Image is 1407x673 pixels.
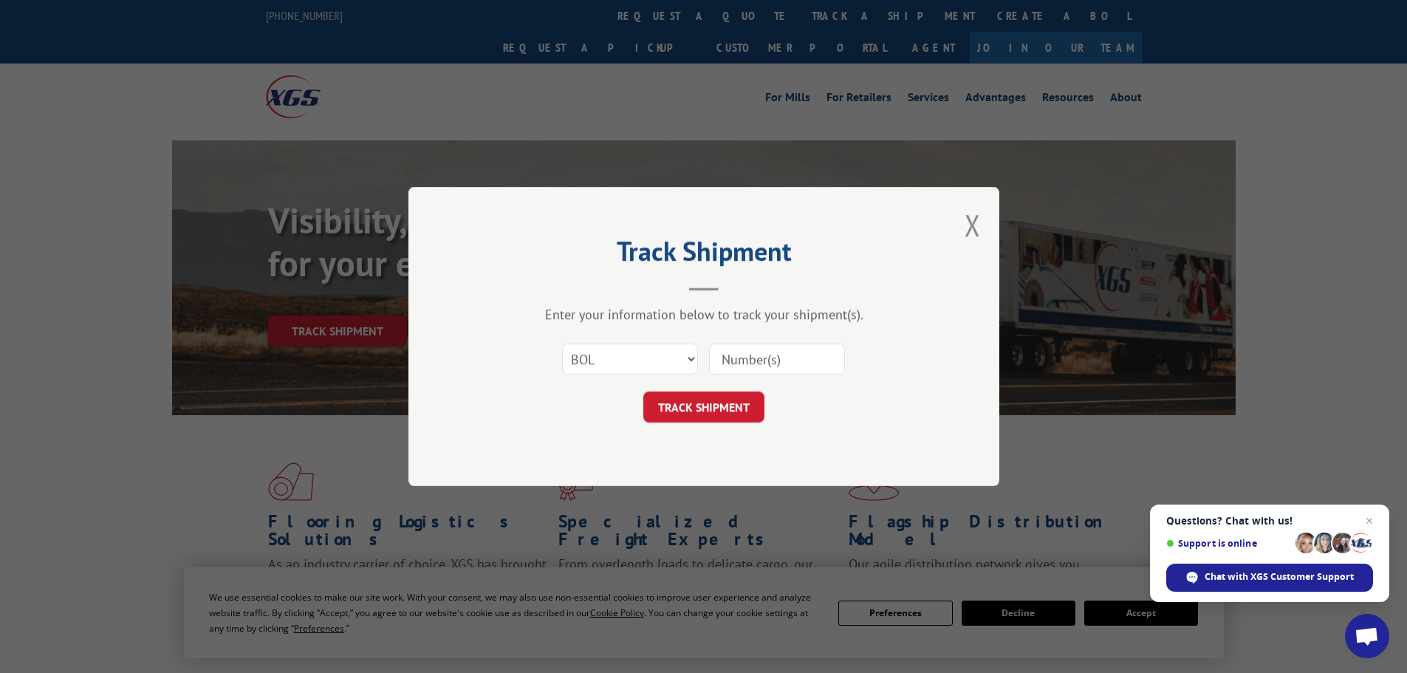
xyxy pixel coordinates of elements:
[1345,614,1389,658] div: Open chat
[643,392,764,423] button: TRACK SHIPMENT
[1166,564,1373,592] div: Chat with XGS Customer Support
[1166,538,1290,549] span: Support is online
[1205,570,1354,584] span: Chat with XGS Customer Support
[965,205,981,245] button: Close modal
[1360,512,1378,530] span: Close chat
[1166,515,1373,527] span: Questions? Chat with us!
[482,306,925,323] div: Enter your information below to track your shipment(s).
[709,344,845,375] input: Number(s)
[482,241,925,269] h2: Track Shipment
